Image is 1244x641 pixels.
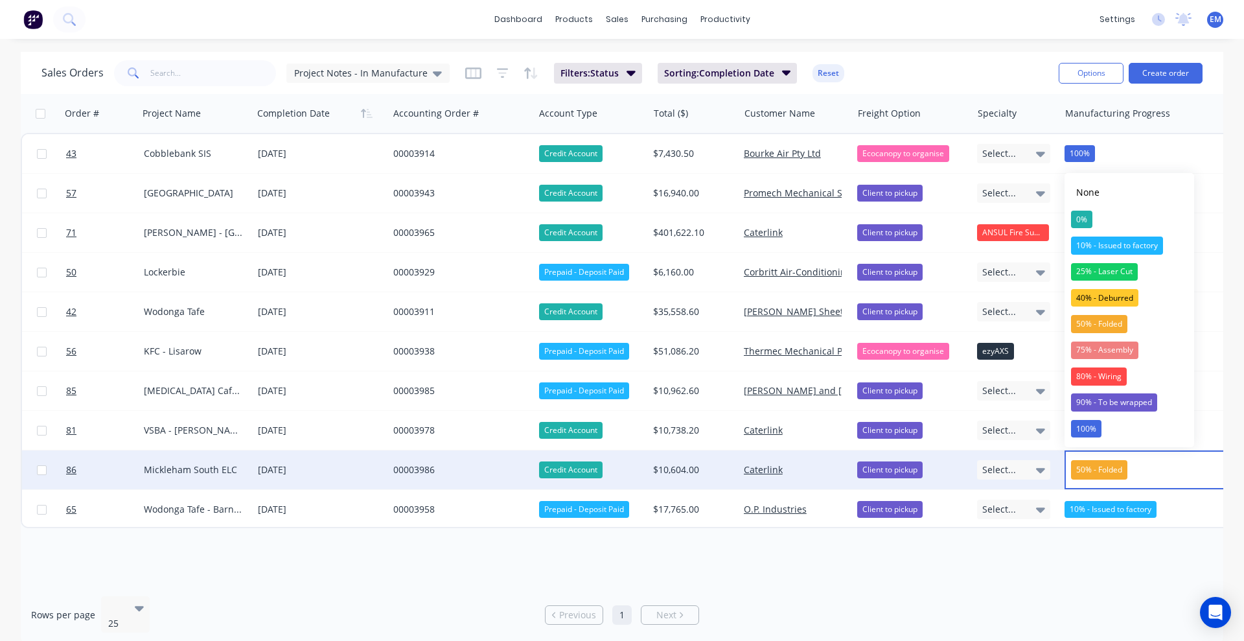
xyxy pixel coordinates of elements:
div: $401,622.10 [653,226,729,239]
span: Filters: Status [560,67,619,80]
span: 71 [66,226,76,239]
button: Sorting:Completion Date [658,63,798,84]
img: Factory [23,10,43,29]
span: Select... [982,147,1016,160]
span: Sorting: Completion Date [664,67,774,80]
span: Select... [982,266,1016,279]
a: dashboard [488,10,549,29]
div: Client to pickup [857,264,923,281]
button: 25% - Laser Cut [1065,259,1194,285]
div: [PERSON_NAME] - [GEOGRAPHIC_DATA] [144,226,242,239]
div: 80% - Wiring [1071,367,1127,386]
div: $17,765.00 [653,503,729,516]
div: Manufacturing Progress [1065,107,1170,120]
div: Completion Date [257,107,330,120]
span: 81 [66,424,76,437]
button: 75% - Assembly [1065,337,1194,363]
div: 40% - Deburred [1071,289,1138,307]
div: 10% - Issued to factory [1071,237,1163,255]
div: [DATE] [258,383,383,399]
div: $6,160.00 [653,266,729,279]
a: 42 [66,292,144,331]
a: [PERSON_NAME] and [PERSON_NAME] Contracting P.L. [744,384,980,397]
span: 42 [66,305,76,318]
div: 00003929 [393,266,522,279]
div: [DATE] [258,423,383,439]
div: $10,962.60 [653,384,729,397]
div: Account Type [539,107,597,120]
span: Select... [982,187,1016,200]
div: [DATE] [258,304,383,320]
span: Select... [982,305,1016,318]
a: 43 [66,134,144,173]
div: Ecocanopy to organise [857,343,949,360]
span: Next [656,609,676,622]
div: 25% - Laser Cut [1071,263,1138,281]
span: Select... [982,384,1016,397]
div: 0% [1071,211,1092,229]
a: 81 [66,411,144,450]
div: $10,604.00 [653,463,729,476]
div: 00003911 [393,305,522,318]
button: 10% - Issued to factory [1065,233,1194,259]
div: 00003914 [393,147,522,160]
button: Reset [812,64,844,82]
div: 100% [1065,145,1095,162]
a: Thermec Mechanical Pty. Ltd. [744,345,871,357]
span: Rows per page [31,609,95,622]
div: Prepaid - Deposit Paid [539,382,629,399]
a: Previous page [546,609,603,622]
a: Promech Mechanical Services [744,187,873,199]
div: [DATE] [258,225,383,241]
div: [DATE] [258,462,383,478]
div: 00003985 [393,384,522,397]
div: Open Intercom Messenger [1200,597,1231,628]
div: settings [1093,10,1142,29]
div: Client to pickup [857,185,923,202]
span: 86 [66,463,76,476]
div: 25 [108,617,124,630]
a: Caterlink [744,226,783,239]
div: Lockerbie [144,266,242,279]
span: 50% - Folded [1071,460,1127,480]
span: 56 [66,345,76,358]
div: Project Name [143,107,201,120]
div: Prepaid - Deposit Paid [539,343,629,360]
button: 90% - To be wrapped [1065,390,1194,415]
div: 90% - To be wrapped [1071,393,1157,412]
div: [MEDICAL_DATA] Cafe - Cowes [144,384,242,397]
button: 0% [1065,206,1194,232]
button: Options [1059,63,1123,84]
div: Client to pickup [857,382,923,399]
div: Credit Account [539,422,603,439]
div: 00003986 [393,463,522,476]
div: Credit Account [539,185,603,202]
a: Bourke Air Pty Ltd [744,147,821,159]
a: Caterlink [744,424,783,436]
div: Customer Name [744,107,815,120]
div: Client to pickup [857,303,923,320]
a: Next page [641,609,698,622]
div: KFC - Lisarow [144,345,242,358]
div: 10% - Issued to factory [1065,501,1157,518]
input: Search... [150,60,277,86]
span: 43 [66,147,76,160]
a: Caterlink [744,463,783,476]
div: [DATE] [258,185,383,202]
a: 50 [66,253,144,292]
div: Freight Option [858,107,921,120]
div: Cobblebank SIS [144,147,242,160]
a: 57 [66,174,144,213]
span: Previous [559,609,596,622]
button: 80% - Wiring [1065,364,1194,390]
span: Select... [982,424,1016,437]
div: $51,086.20 [653,345,729,358]
div: Accounting Order # [393,107,479,120]
span: Select... [982,463,1016,476]
button: Create order [1129,63,1203,84]
div: sales [599,10,635,29]
a: Page 1 is your current page [612,605,632,625]
div: Client to pickup [857,461,923,478]
div: 100% [1071,420,1101,438]
ul: Pagination [540,605,704,625]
